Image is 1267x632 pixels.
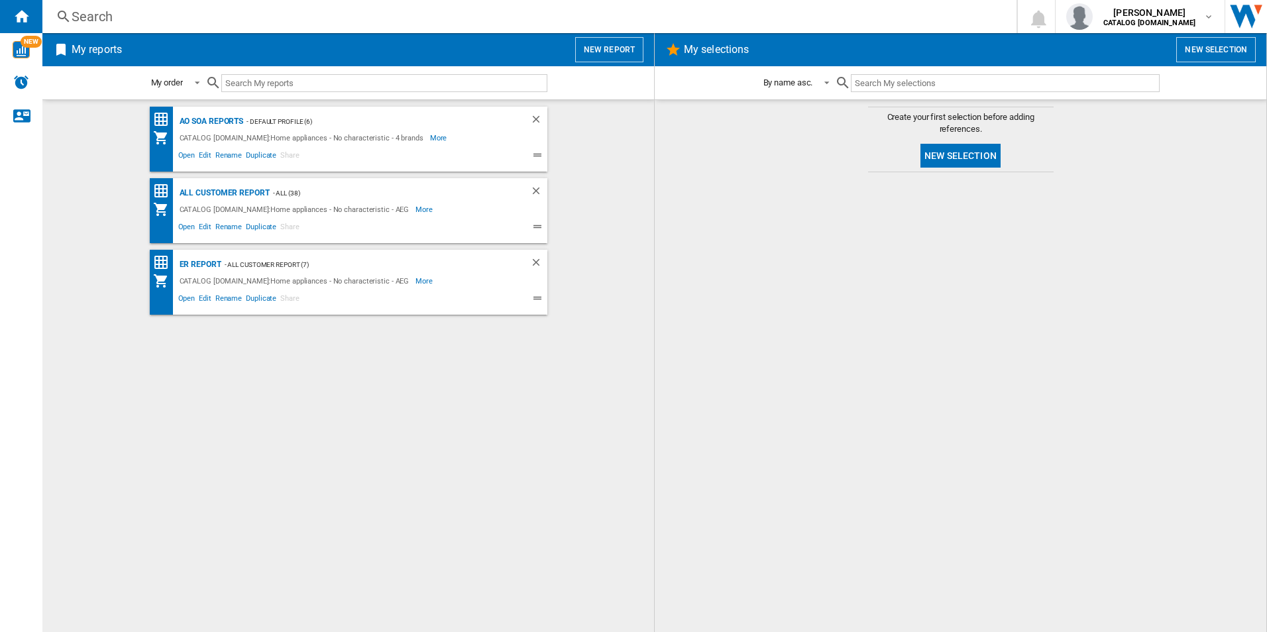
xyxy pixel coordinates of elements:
img: profile.jpg [1066,3,1093,30]
b: CATALOG [DOMAIN_NAME] [1103,19,1195,27]
span: Share [278,292,302,308]
div: Price Matrix [153,254,176,271]
div: CATALOG [DOMAIN_NAME]:Home appliances - No characteristic - AEG [176,201,416,217]
div: Price Matrix [153,111,176,128]
div: - Default profile (6) [243,113,503,130]
h2: My reports [69,37,125,62]
div: Price Matrix [153,183,176,199]
div: CATALOG [DOMAIN_NAME]:Home appliances - No characteristic - 4 brands [176,130,430,146]
div: My Assortment [153,130,176,146]
div: CATALOG [DOMAIN_NAME]:Home appliances - No characteristic - AEG [176,273,416,289]
div: - ALL (38) [270,185,504,201]
span: Open [176,292,197,308]
button: New selection [1176,37,1256,62]
div: By name asc. [763,78,813,87]
span: Duplicate [244,292,278,308]
input: Search My reports [221,74,547,92]
img: wise-card.svg [13,41,30,58]
div: My Assortment [153,273,176,289]
span: NEW [21,36,42,48]
span: Create your first selection before adding references. [868,111,1054,135]
span: Duplicate [244,149,278,165]
span: More [415,273,435,289]
span: Share [278,149,302,165]
div: AO SOA Reports [176,113,244,130]
span: Rename [213,149,244,165]
div: ER Report [176,256,221,273]
span: Open [176,149,197,165]
button: New report [575,37,643,62]
input: Search My selections [851,74,1159,92]
img: alerts-logo.svg [13,74,29,90]
div: My order [151,78,183,87]
div: Delete [530,256,547,273]
div: Search [72,7,982,26]
button: New selection [920,144,1001,168]
span: Share [278,221,302,237]
span: Edit [197,221,213,237]
div: Delete [530,185,547,201]
span: More [430,130,449,146]
span: Edit [197,292,213,308]
h2: My selections [681,37,751,62]
span: More [415,201,435,217]
span: [PERSON_NAME] [1103,6,1195,19]
span: Rename [213,292,244,308]
div: Delete [530,113,547,130]
div: My Assortment [153,201,176,217]
span: Rename [213,221,244,237]
div: All Customer Report [176,185,270,201]
span: Edit [197,149,213,165]
span: Duplicate [244,221,278,237]
div: - All Customer Report (7) [221,256,504,273]
span: Open [176,221,197,237]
